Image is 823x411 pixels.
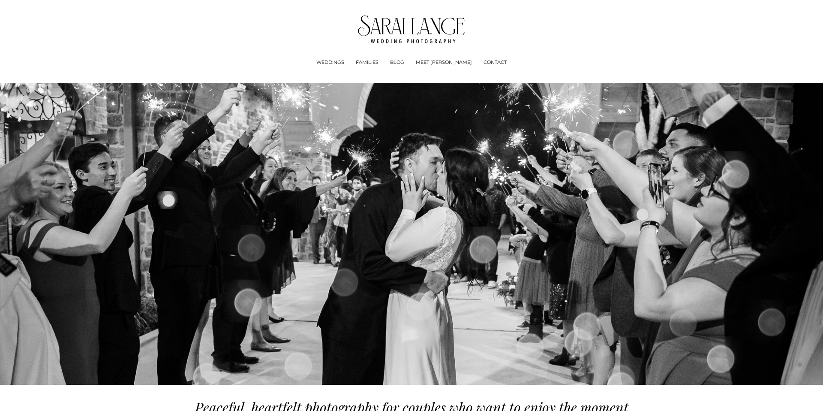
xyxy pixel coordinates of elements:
[316,58,344,67] a: folder dropdown
[390,58,404,67] a: BLOG
[316,59,344,66] span: WEDDINGS
[416,58,472,67] a: MEET [PERSON_NAME]
[356,58,378,67] a: FAMILIES
[484,58,507,67] a: CONTACT
[358,15,466,43] img: Tennessee Wedding Photographer - Sarai Lange Photography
